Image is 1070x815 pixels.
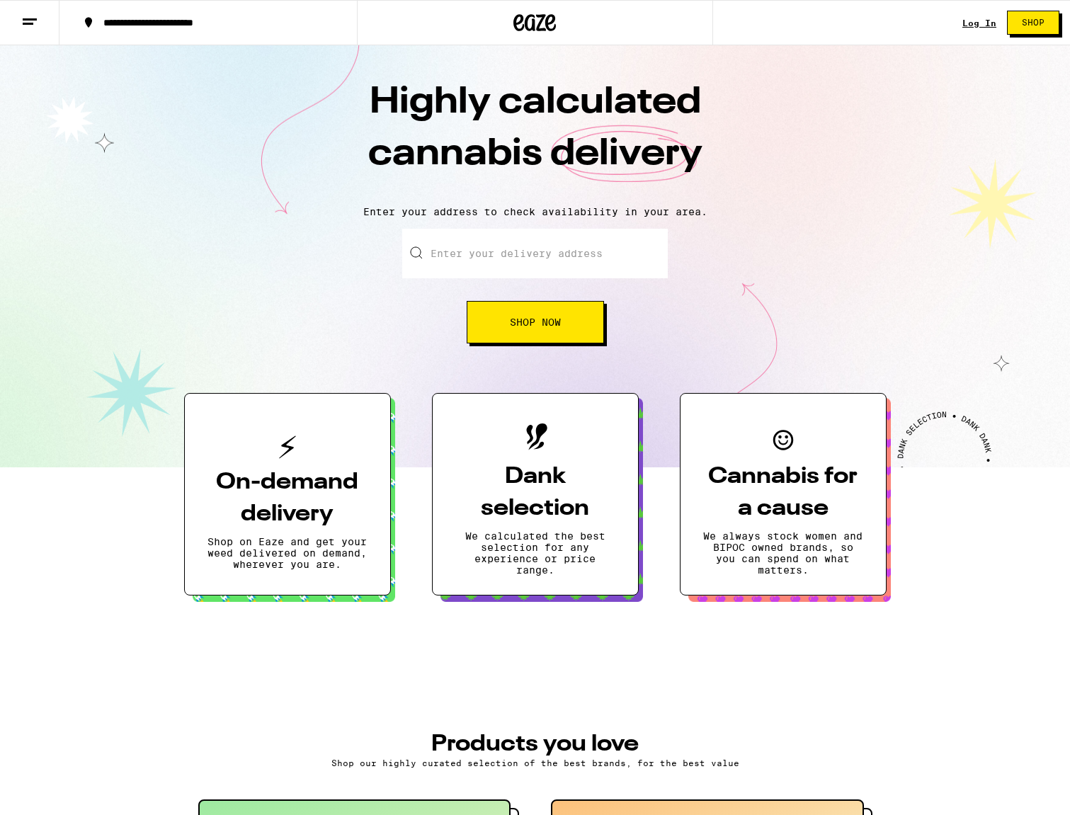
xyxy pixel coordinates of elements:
button: Shop Now [467,301,604,343]
button: Shop [1007,11,1059,35]
p: We always stock women and BIPOC owned brands, so you can spend on what matters. [703,530,863,576]
h3: On-demand delivery [207,467,368,530]
h3: PRODUCTS YOU LOVE [198,733,872,756]
p: Shop on Eaze and get your weed delivered on demand, wherever you are. [207,536,368,570]
h1: Highly calculated cannabis delivery [288,77,783,195]
span: Shop [1022,18,1045,27]
button: Cannabis for a causeWe always stock women and BIPOC owned brands, so you can spend on what matters. [680,393,887,595]
button: On-demand deliveryShop on Eaze and get your weed delivered on demand, wherever you are. [184,393,391,595]
div: Log In [962,18,996,28]
button: Dank selectionWe calculated the best selection for any experience or price range. [432,393,639,595]
p: Enter your address to check availability in your area. [14,206,1056,217]
input: Enter your delivery address [402,229,668,278]
h3: Cannabis for a cause [703,461,863,525]
span: Shop Now [510,317,561,327]
p: We calculated the best selection for any experience or price range. [455,530,615,576]
h3: Dank selection [455,461,615,525]
p: Shop our highly curated selection of the best brands, for the best value [198,758,872,768]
